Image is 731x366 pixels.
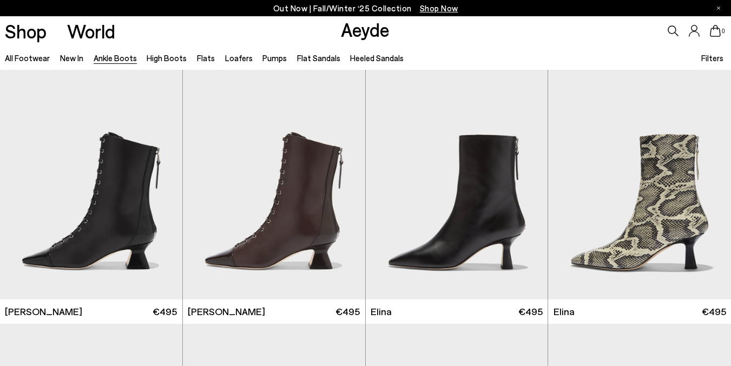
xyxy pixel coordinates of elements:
[548,70,731,299] img: Elina Ankle Boots
[548,299,731,324] a: Elina €495
[420,3,458,13] span: Navigate to /collections/new-in
[341,18,390,41] a: Aeyde
[188,305,265,318] span: [PERSON_NAME]
[147,53,187,63] a: High Boots
[518,305,543,318] span: €495
[5,305,82,318] span: [PERSON_NAME]
[371,305,392,318] span: Elina
[701,53,723,63] span: Filters
[273,2,458,15] p: Out Now | Fall/Winter ‘25 Collection
[225,53,253,63] a: Loafers
[297,53,340,63] a: Flat Sandals
[153,305,177,318] span: €495
[554,305,575,318] span: Elina
[262,53,287,63] a: Pumps
[721,28,726,34] span: 0
[5,22,47,41] a: Shop
[183,299,365,324] a: [PERSON_NAME] €495
[67,22,115,41] a: World
[366,299,548,324] a: Elina €495
[335,305,360,318] span: €495
[94,53,137,63] a: Ankle Boots
[366,70,548,299] img: Elina Ankle Boots
[60,53,83,63] a: New In
[702,305,726,318] span: €495
[197,53,215,63] a: Flats
[350,53,404,63] a: Heeled Sandals
[710,25,721,37] a: 0
[183,70,365,299] img: Gwen Lace-Up Boots
[5,53,50,63] a: All Footwear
